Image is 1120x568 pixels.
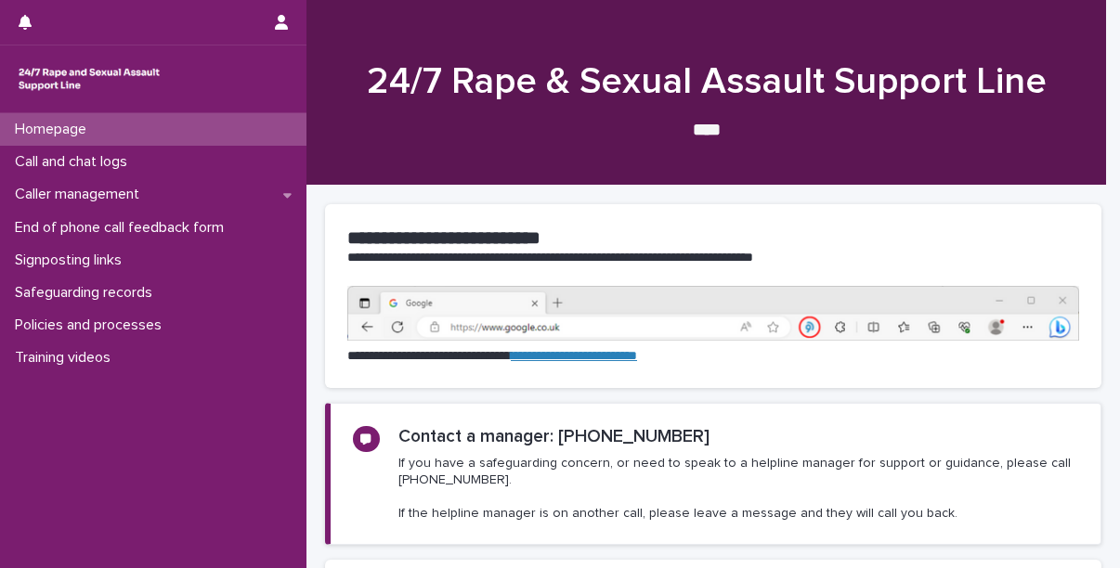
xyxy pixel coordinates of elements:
[7,284,167,302] p: Safeguarding records
[7,186,154,203] p: Caller management
[7,153,142,171] p: Call and chat logs
[7,121,101,138] p: Homepage
[15,60,163,97] img: rhQMoQhaT3yELyF149Cw
[325,59,1087,104] h1: 24/7 Rape & Sexual Assault Support Line
[398,426,710,447] h2: Contact a manager: [PHONE_NUMBER]
[7,252,137,269] p: Signposting links
[398,455,1078,523] p: If you have a safeguarding concern, or need to speak to a helpline manager for support or guidanc...
[7,316,176,334] p: Policies and processes
[347,286,1079,341] img: https%3A%2F%2Fcdn.document360.io%2F0deca9d6-0dac-4e56-9e8f-8d9979bfce0e%2FImages%2FDocumentation%...
[7,219,239,237] p: End of phone call feedback form
[7,349,125,367] p: Training videos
